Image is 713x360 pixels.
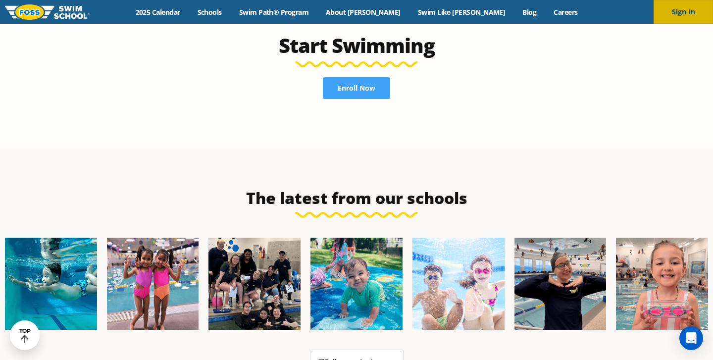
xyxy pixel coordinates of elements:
[545,7,586,17] a: Careers
[230,7,317,17] a: Swim Path® Program
[127,7,189,17] a: 2025 Calendar
[616,238,708,330] img: Fa25-Website-Images-14-600x600.jpg
[514,7,545,17] a: Blog
[317,7,409,17] a: About [PERSON_NAME]
[338,85,375,92] span: Enroll Now
[412,238,505,330] img: FCC_FOSS_GeneralShoot_May_FallCampaign_lowres-9556-600x600.jpg
[107,238,199,330] img: Fa25-Website-Images-8-600x600.jpg
[5,238,97,330] img: Fa25-Website-Images-1-600x600.png
[679,326,703,350] div: Open Intercom Messenger
[310,238,403,330] img: Fa25-Website-Images-600x600.png
[19,328,31,343] div: TOP
[323,77,390,99] a: Enroll Now
[5,4,90,20] img: FOSS Swim School Logo
[409,7,514,17] a: Swim Like [PERSON_NAME]
[208,238,301,330] img: Fa25-Website-Images-2-600x600.png
[123,34,590,57] h2: Start Swimming
[514,238,607,330] img: Fa25-Website-Images-9-600x600.jpg
[189,7,230,17] a: Schools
